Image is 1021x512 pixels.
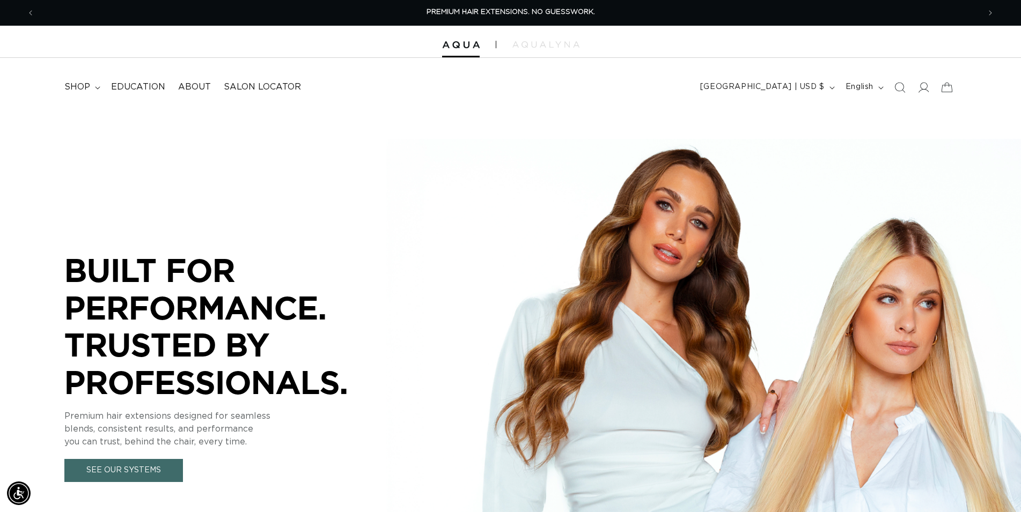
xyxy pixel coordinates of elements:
[442,41,480,49] img: Aqua Hair Extensions
[64,459,183,482] a: See Our Systems
[178,81,211,93] span: About
[105,75,172,99] a: Education
[19,3,42,23] button: Previous announcement
[839,77,888,98] button: English
[58,75,105,99] summary: shop
[7,481,31,505] div: Accessibility Menu
[700,81,825,93] span: [GEOGRAPHIC_DATA] | USD $
[427,9,595,16] span: PREMIUM HAIR EXTENSIONS. NO GUESSWORK.
[846,81,873,93] span: English
[888,76,912,99] summary: Search
[979,3,1002,23] button: Next announcement
[224,81,301,93] span: Salon Locator
[64,81,90,93] span: shop
[111,81,165,93] span: Education
[217,75,307,99] a: Salon Locator
[512,41,579,48] img: aqualyna.com
[694,77,839,98] button: [GEOGRAPHIC_DATA] | USD $
[172,75,217,99] a: About
[64,410,386,448] p: Premium hair extensions designed for seamless blends, consistent results, and performance you can...
[64,251,386,400] p: BUILT FOR PERFORMANCE. TRUSTED BY PROFESSIONALS.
